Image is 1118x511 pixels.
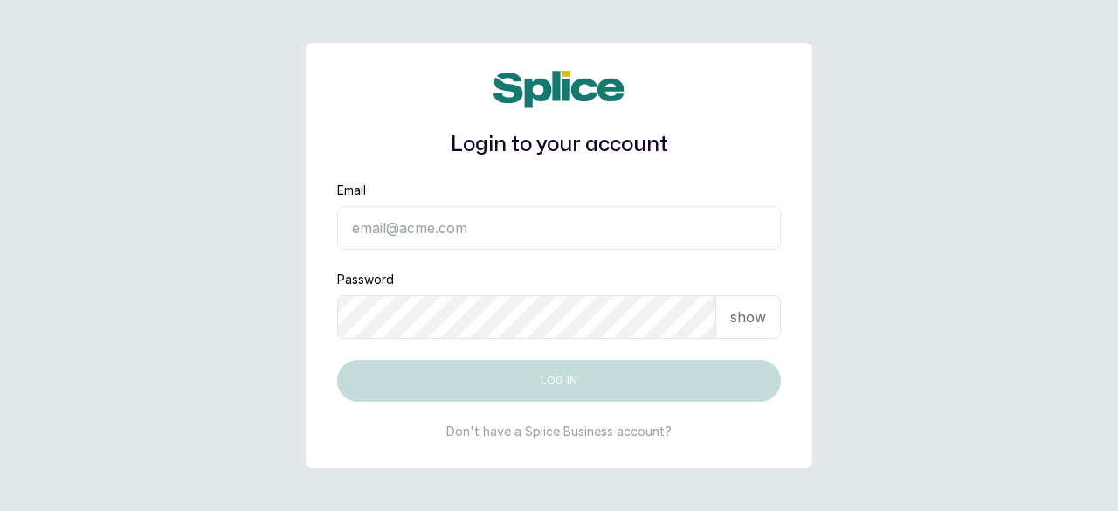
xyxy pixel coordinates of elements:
[446,423,672,440] p: Don't have a Splice Business account?
[730,307,766,328] p: show
[337,129,781,161] h1: Login to your account
[337,360,781,402] button: Log in
[337,271,394,288] label: Password
[337,206,781,250] input: email@acme.com
[337,182,366,199] label: Email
